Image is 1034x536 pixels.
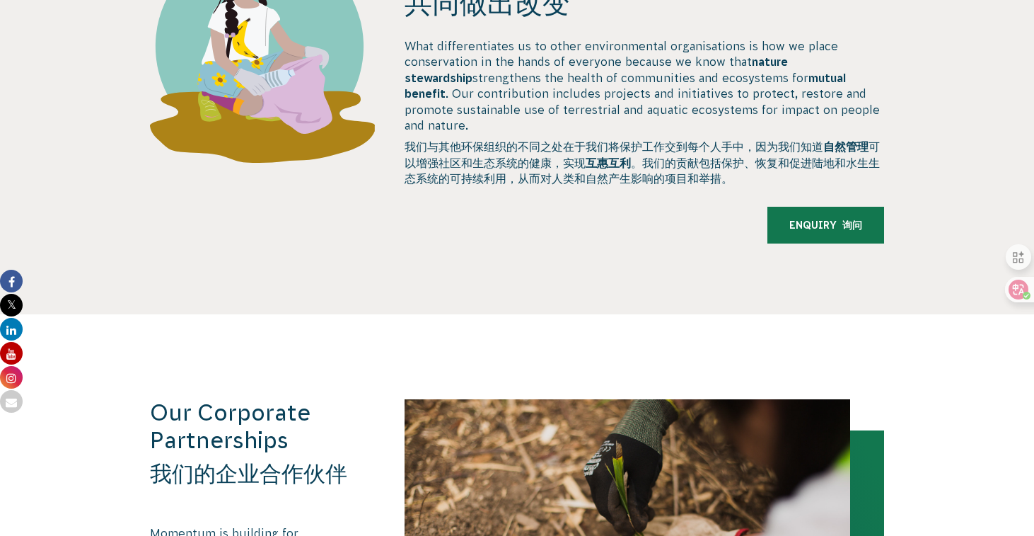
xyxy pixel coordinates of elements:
font: 我们的企业合作伙伴 [150,461,347,486]
a: Enquiry 询问 [767,207,884,244]
strong: 自然管理 [823,140,869,153]
p: What differentiates us to other environmental organisations is how we place conservation in the h... [405,38,884,193]
strong: nature stewardship [405,55,788,84]
font: 我们与其他环保组织的不同之处在于我们将保护工作交到每个人手中，因为我们知道 可以增强社区和生态系统的健康，实现 。我们的贡献包括保护、恢复和促进陆地和水生生态系统的可持续利用，从而对人类和自然产... [405,140,880,185]
h3: Our Corporate Partnerships [150,399,375,494]
strong: 互惠互利 [586,156,631,169]
font: 询问 [842,219,862,231]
